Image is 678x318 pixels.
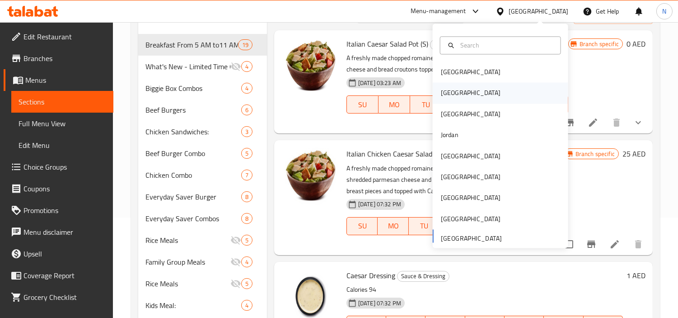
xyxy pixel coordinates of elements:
a: Edit Menu [11,134,113,156]
div: items [241,148,252,159]
h6: 1 AED [627,269,645,282]
span: 4 [242,301,252,310]
div: Chicken Sandwiches:3 [138,121,267,142]
span: Select to update [560,235,579,254]
div: items [241,61,252,72]
span: Kids Meal: [145,300,241,311]
button: show more [627,112,649,133]
div: Beef Burger Combo5 [138,142,267,164]
span: Italian Chicken Caesar Salad Large [346,147,451,161]
div: Chicken Combo7 [138,164,267,186]
button: delete [606,112,627,133]
span: Edit Restaurant [23,31,106,42]
a: Edit menu item [588,117,599,128]
span: Beef Burger Combo [145,148,241,159]
svg: Show Choices [633,117,644,128]
div: [GEOGRAPHIC_DATA] [441,172,500,182]
div: [GEOGRAPHIC_DATA] [441,193,500,203]
div: [GEOGRAPHIC_DATA] [441,88,500,98]
a: Menus [4,69,113,91]
span: Everyday Saver Combos [145,213,241,224]
span: Coverage Report [23,270,106,281]
span: [DATE] 03:23 AM [355,79,405,87]
div: Sauce & Dressing [397,271,449,282]
div: [GEOGRAPHIC_DATA] [441,109,500,119]
div: Rice Meals5 [138,273,267,294]
span: Choice Groups [23,161,106,172]
span: 8 [242,214,252,223]
span: Full Menu View [19,118,106,129]
div: items [241,256,252,267]
span: Breakfast From 5 AM to11 AM [145,39,238,50]
a: Menu disclaimer [4,221,113,243]
span: 5 [242,236,252,245]
svg: Inactive section [230,256,241,267]
p: A freshly made chopped romaine lettuce salad made to order, sprinkled with shredded parmesan chee... [346,163,564,197]
span: Sections [19,96,106,107]
a: Edit Restaurant [4,26,113,47]
button: TU [409,217,440,235]
div: items [241,191,252,202]
span: Edit Menu [19,140,106,151]
button: SU [346,95,379,114]
span: MO [381,219,405,233]
span: Biggie Box Combos [145,83,241,94]
span: Salads [430,39,454,50]
div: items [241,300,252,311]
div: items [238,39,252,50]
span: [DATE] 07:32 PM [355,299,405,308]
span: Beef Burgers [145,104,241,115]
span: Caesar Dressing [346,269,395,282]
span: Rice Meals [145,278,230,289]
p: Calories 94 [346,284,623,295]
a: Choice Groups [4,156,113,178]
span: 3 [242,128,252,136]
div: Everyday Saver Burger8 [138,186,267,208]
div: What's New - Limited Time Only4 [138,56,267,77]
a: Promotions [4,199,113,221]
button: delete [627,233,649,255]
a: Upsell [4,243,113,265]
span: Branches [23,53,106,64]
button: MO [379,95,410,114]
div: [GEOGRAPHIC_DATA] [509,6,568,16]
a: Coverage Report [4,265,113,286]
span: 4 [242,258,252,266]
span: Rice Meals [145,235,230,246]
div: Family Group Meals4 [138,251,267,273]
span: 6 [242,106,252,114]
span: Sauce & Dressing [397,271,449,281]
div: [GEOGRAPHIC_DATA] [441,67,500,77]
button: SU [346,217,378,235]
span: 5 [242,149,252,158]
a: Edit menu item [609,239,620,250]
span: 4 [242,84,252,93]
button: MO [378,217,409,235]
button: Branch-specific-item [559,112,580,133]
div: [GEOGRAPHIC_DATA] [441,214,500,224]
span: 5 [242,280,252,288]
div: items [241,104,252,115]
span: MO [382,98,407,111]
h6: 25 AED [622,147,645,160]
div: Biggie Box Combos4 [138,77,267,99]
p: A freshly made chopped romaine lettuce salad, sprinkled with shaved parmesan cheese and bread cro... [346,52,568,75]
button: TU [410,95,442,114]
a: Coupons [4,178,113,199]
span: Chicken Sandwiches: [145,126,241,137]
div: Everyday Saver Combos8 [138,208,267,229]
span: 8 [242,193,252,201]
a: Sections [11,91,113,113]
span: Branch specific [572,150,618,158]
span: Menu disclaimer [23,227,106,237]
span: Upsell [23,248,106,259]
div: Breakfast From 5 AM to11 AM19 [138,34,267,56]
a: Branches [4,47,113,69]
h6: 0 AED [627,38,645,50]
span: Everyday Saver Burger [145,191,241,202]
span: Family Group Meals [145,256,230,267]
span: TU [412,219,436,233]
